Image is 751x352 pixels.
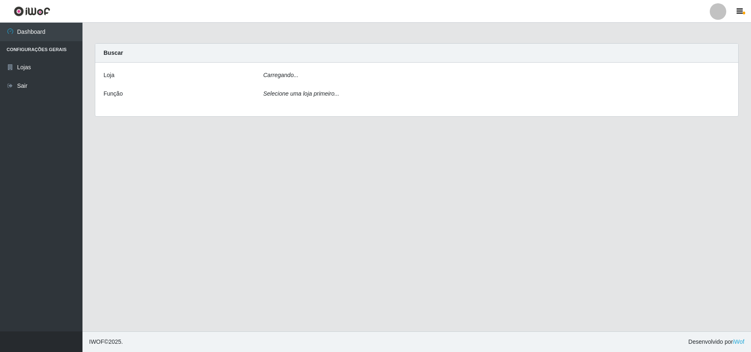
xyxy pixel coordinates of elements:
label: Loja [104,71,114,80]
label: Função [104,89,123,98]
span: Desenvolvido por [688,338,744,346]
img: CoreUI Logo [14,6,50,16]
i: Selecione uma loja primeiro... [263,90,339,97]
span: IWOF [89,338,104,345]
i: Carregando... [263,72,299,78]
span: © 2025 . [89,338,123,346]
a: iWof [733,338,744,345]
strong: Buscar [104,49,123,56]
